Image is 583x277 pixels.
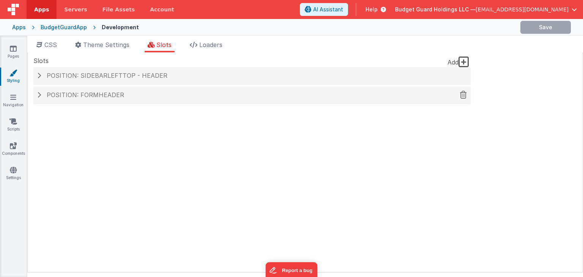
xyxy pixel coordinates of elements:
span: Theme Settings [83,41,129,49]
div: Development [102,24,139,31]
span: [EMAIL_ADDRESS][DOMAIN_NAME] [476,6,569,13]
span: CSS [44,41,57,49]
span: Help [366,6,378,13]
div: BudgetGuardApp [41,24,87,31]
button: Save [520,21,571,34]
div: Apps [12,24,26,31]
button: Budget Guard Holdings LLC — [EMAIL_ADDRESS][DOMAIN_NAME] [395,6,577,13]
span: Budget Guard Holdings LLC — [395,6,476,13]
span: AI Assistant [313,6,343,13]
span: Slots [156,41,172,49]
span: Apps [34,6,49,13]
span: Loaders [199,41,222,49]
span: Add [447,58,459,66]
span: Slots [33,56,49,65]
span: File Assets [102,6,135,13]
span: Position: sidebarLeftTop - header [47,72,167,79]
button: AI Assistant [300,3,348,16]
span: Position: formHeader [47,91,124,99]
span: Servers [64,6,87,13]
